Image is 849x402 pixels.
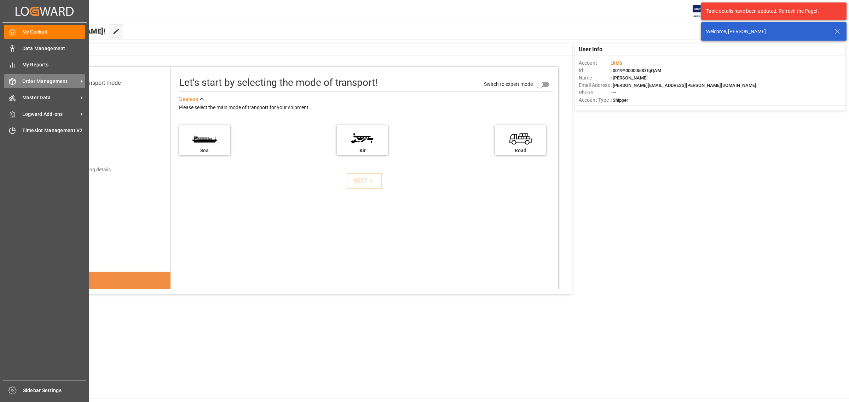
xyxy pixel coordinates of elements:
[67,166,111,173] div: Add shipping details
[183,147,227,154] div: Sea
[179,75,377,90] div: Let's start by selecting the mode of transport!
[612,60,622,66] span: JIMS
[579,96,611,104] span: Account Type
[693,5,717,18] img: Exertis%20JAM%20-%20Email%20Logo.jpg_1722504956.jpg
[611,90,616,95] span: : —
[484,81,533,87] span: Switch to expert mode
[498,147,543,154] div: Road
[611,75,648,81] span: : [PERSON_NAME]
[579,74,611,82] span: Name
[179,95,198,104] div: See less
[611,97,628,103] span: : Shipper
[579,59,611,67] span: Account
[611,68,661,73] span: : 0019Y0000050OTgQAM
[706,28,828,35] div: Welcome, [PERSON_NAME]
[611,83,756,88] span: : [PERSON_NAME][EMAIL_ADDRESS][PERSON_NAME][DOMAIN_NAME]
[22,78,78,85] span: Order Management
[4,25,85,39] a: My Cockpit
[22,28,86,36] span: My Cockpit
[22,94,78,101] span: Master Data
[66,79,121,87] div: Select transport mode
[611,60,622,66] span: :
[22,127,86,134] span: Timeslot Management V2
[22,61,86,69] span: My Reports
[22,45,86,52] span: Data Management
[347,173,382,189] button: NEXT
[579,89,611,96] span: Phone
[23,387,86,394] span: Sidebar Settings
[579,45,602,54] span: User Info
[179,104,553,112] div: Please select the main mode of transport for your shipment.
[340,147,385,154] div: Air
[4,41,85,55] a: Data Management
[22,111,78,118] span: Logward Add-ons
[579,67,611,74] span: Id
[579,82,611,89] span: Email Address
[353,177,375,185] div: NEXT
[706,7,836,15] div: Table details have been updated. Refresh the Page!.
